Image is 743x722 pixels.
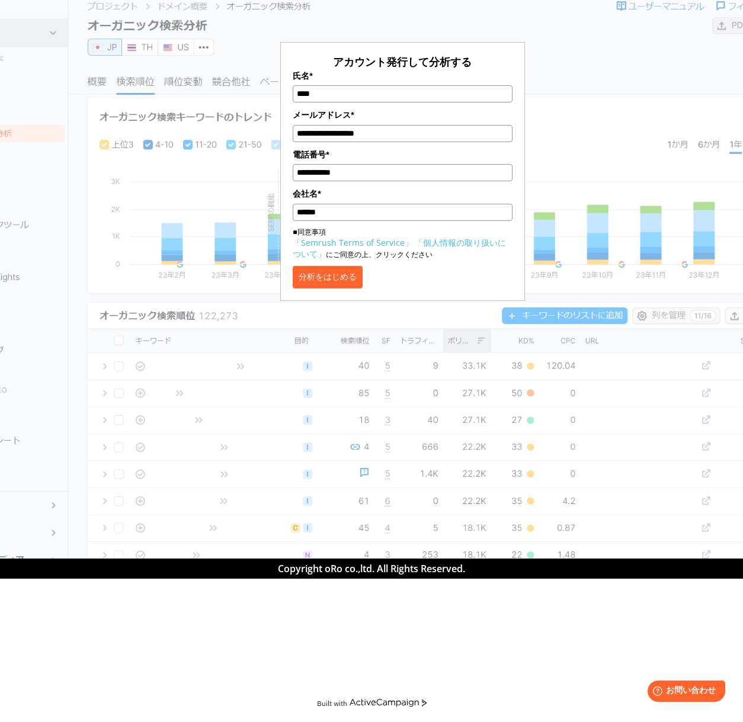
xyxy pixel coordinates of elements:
span: Copyright oRo co.,ltd. All Rights Reserved. [278,562,465,575]
label: メールアドレス* [293,108,512,121]
div: Built with [317,698,347,707]
a: 「個人情報の取り扱いについて」 [293,237,506,259]
a: 「Semrush Terms of Service」 [293,237,413,248]
span: アカウント発行して分析する [333,54,472,69]
label: 電話番号* [293,148,512,161]
button: 分析をはじめる [293,266,363,288]
iframe: Help widget launcher [638,676,730,709]
p: ■同意事項 にご同意の上、クリックください [293,227,512,260]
